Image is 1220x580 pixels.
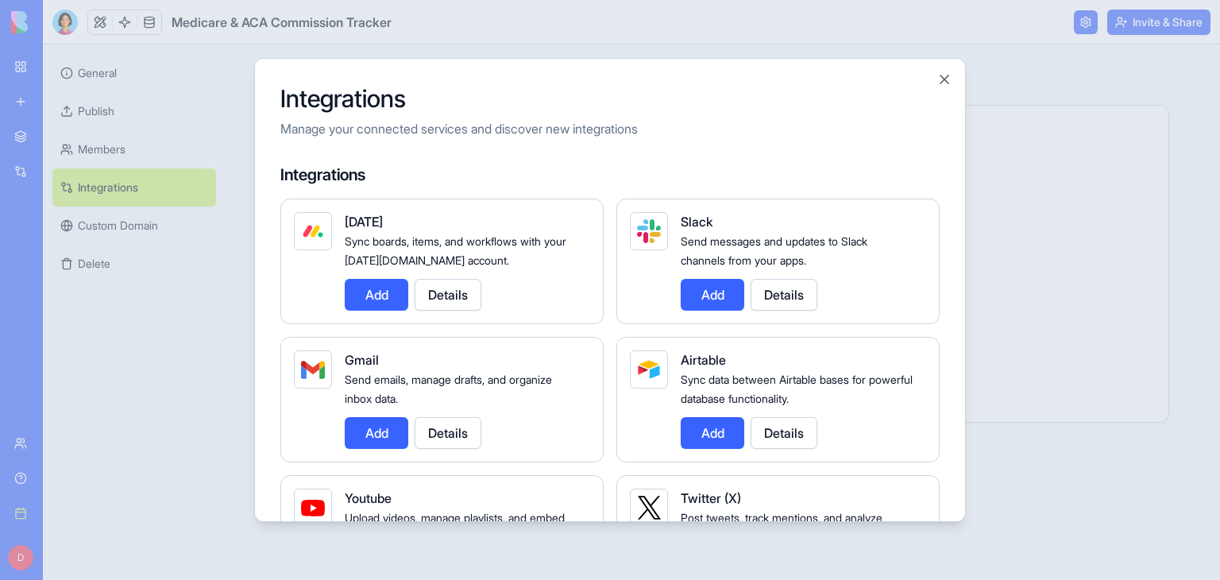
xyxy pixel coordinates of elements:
span: Airtable [681,352,726,368]
button: Details [415,279,481,311]
button: Add [681,279,744,311]
span: Gmail [345,352,379,368]
h2: Integrations [280,84,940,113]
span: Youtube [345,490,392,506]
button: Details [751,279,817,311]
span: Slack [681,214,712,230]
span: Send messages and updates to Slack channels from your apps. [681,234,867,267]
span: Post tweets, track mentions, and analyze engagement data. [681,511,882,543]
p: Manage your connected services and discover new integrations [280,119,940,138]
button: Add [681,417,744,449]
button: Details [415,417,481,449]
span: Sync data between Airtable bases for powerful database functionality. [681,373,913,405]
button: Add [345,417,408,449]
button: Add [345,279,408,311]
span: Sync boards, items, and workflows with your [DATE][DOMAIN_NAME] account. [345,234,566,267]
h4: Integrations [280,164,940,186]
span: Upload videos, manage playlists, and embed content. [345,511,565,543]
span: [DATE] [345,214,383,230]
span: Twitter (X) [681,490,741,506]
button: Details [751,417,817,449]
span: Send emails, manage drafts, and organize inbox data. [345,373,552,405]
